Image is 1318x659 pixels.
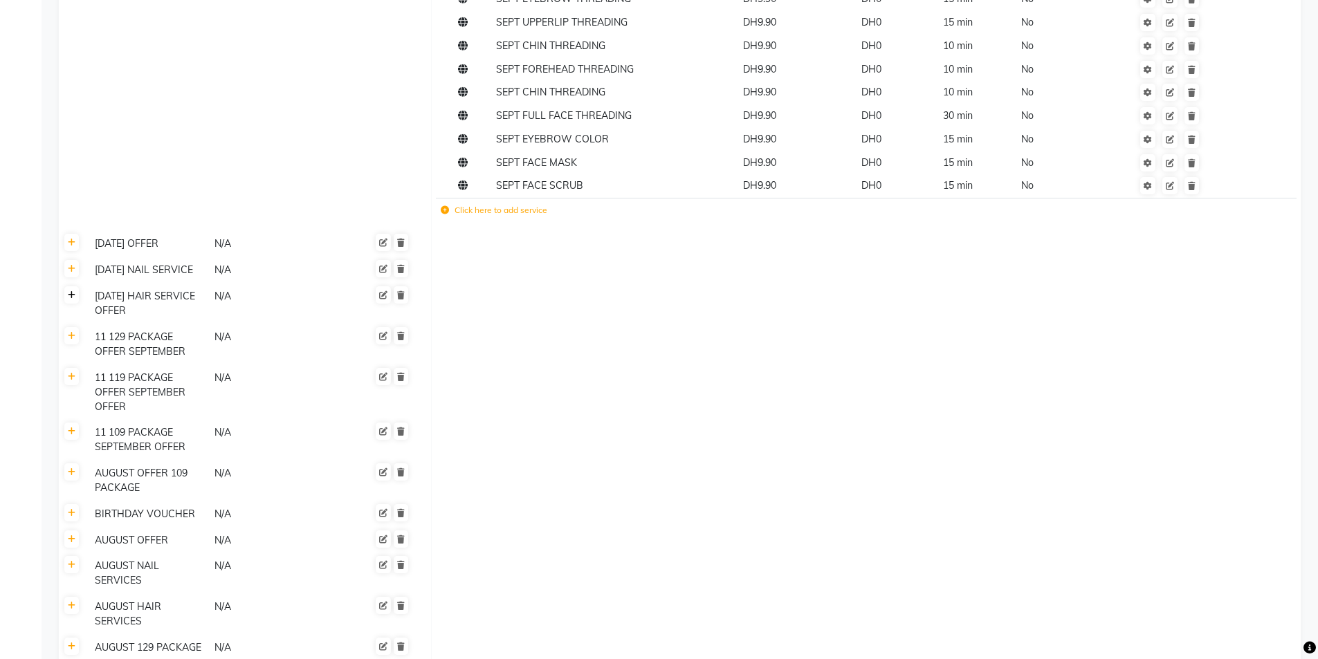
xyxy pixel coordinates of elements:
[861,86,881,98] span: DH0
[496,156,577,169] span: SEPT FACE MASK
[861,109,881,122] span: DH0
[943,86,973,98] span: 10 min
[943,179,973,192] span: 15 min
[213,598,331,630] div: N/A
[496,133,609,145] span: SEPT EYEBROW COLOR
[743,179,776,192] span: DH9.90
[89,424,208,456] div: 11 109 PACKAGE SEPTEMBER OFFER
[213,261,331,279] div: N/A
[441,204,547,216] label: Click here to add service
[89,328,208,360] div: 11 129 PACKAGE OFFER SEPTEMBER
[743,39,776,52] span: DH9.90
[496,16,628,28] span: SEPT UPPERLIP THREADING
[861,179,881,192] span: DH0
[1021,179,1034,192] span: No
[496,39,605,52] span: SEPT CHIN THREADING
[743,16,776,28] span: DH9.90
[213,465,331,496] div: N/A
[743,133,776,145] span: DH9.90
[496,109,632,122] span: SEPT FULL FACE THREADING
[1021,39,1034,52] span: No
[89,369,208,416] div: 11 119 PACKAGE OFFER SEPTEMBER OFFER
[213,557,331,589] div: N/A
[213,369,331,416] div: N/A
[1021,86,1034,98] span: No
[1021,156,1034,169] span: No
[89,639,208,656] div: AUGUST 129 PACKAGE
[496,179,583,192] span: SEPT FACE SCRUB
[1021,16,1034,28] span: No
[1021,133,1034,145] span: No
[743,156,776,169] span: DH9.90
[89,235,208,252] div: [DATE] OFFER
[213,505,331,523] div: N/A
[943,63,973,75] span: 10 min
[213,235,331,252] div: N/A
[213,424,331,456] div: N/A
[861,63,881,75] span: DH0
[943,39,973,52] span: 10 min
[1021,63,1034,75] span: No
[496,63,634,75] span: SEPT FOREHEAD THREADING
[89,598,208,630] div: AUGUST HAIR SERVICES
[943,133,973,145] span: 15 min
[496,86,605,98] span: SEPT CHIN THREADING
[943,109,973,122] span: 30 min
[89,532,208,549] div: AUGUST OFFER
[213,328,331,360] div: N/A
[743,63,776,75] span: DH9.90
[213,532,331,549] div: N/A
[213,288,331,319] div: N/A
[861,156,881,169] span: DH0
[89,288,208,319] div: [DATE] HAIR SERVICE OFFER
[1021,109,1034,122] span: No
[89,505,208,523] div: BIRTHDAY VOUCHER
[943,156,973,169] span: 15 min
[861,16,881,28] span: DH0
[943,16,973,28] span: 15 min
[89,261,208,279] div: [DATE] NAIL SERVICE
[861,39,881,52] span: DH0
[743,86,776,98] span: DH9.90
[89,465,208,496] div: AUGUST OFFER 109 PACKAGE
[89,557,208,589] div: AUGUST NAIL SERVICES
[861,133,881,145] span: DH0
[213,639,331,656] div: N/A
[743,109,776,122] span: DH9.90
